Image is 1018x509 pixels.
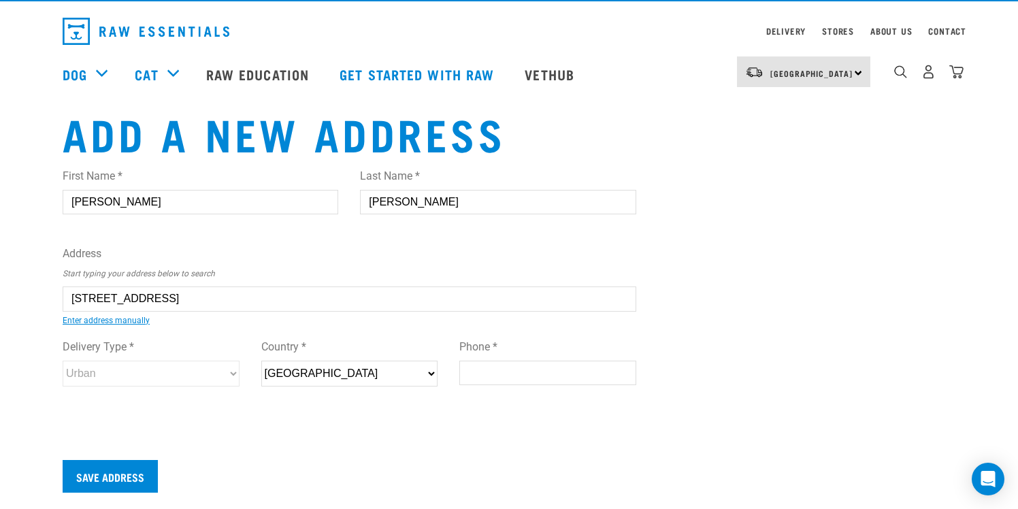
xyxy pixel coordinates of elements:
[135,64,158,84] a: Cat
[459,339,636,355] label: Phone *
[63,267,636,280] p: Start typing your address below to search
[511,47,591,101] a: Vethub
[972,463,1004,495] div: Open Intercom Messenger
[770,71,853,76] span: [GEOGRAPHIC_DATA]
[745,66,764,78] img: van-moving.png
[63,18,229,45] img: Raw Essentials Logo
[63,168,338,184] label: First Name *
[63,246,636,262] label: Address
[766,29,806,33] a: Delivery
[894,65,907,78] img: home-icon-1@2x.png
[921,65,936,79] img: user.png
[63,460,158,493] input: Save Address
[63,64,87,84] a: Dog
[193,47,326,101] a: Raw Education
[928,29,966,33] a: Contact
[360,168,636,184] label: Last Name *
[63,286,636,311] input: e.g. 21 Example Street, Suburb, City
[52,12,966,50] nav: dropdown navigation
[822,29,854,33] a: Stores
[63,108,636,157] h1: Add a new address
[326,47,511,101] a: Get started with Raw
[870,29,912,33] a: About Us
[63,316,150,325] a: Enter address manually
[63,339,240,355] label: Delivery Type *
[261,339,438,355] label: Country *
[949,65,964,79] img: home-icon@2x.png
